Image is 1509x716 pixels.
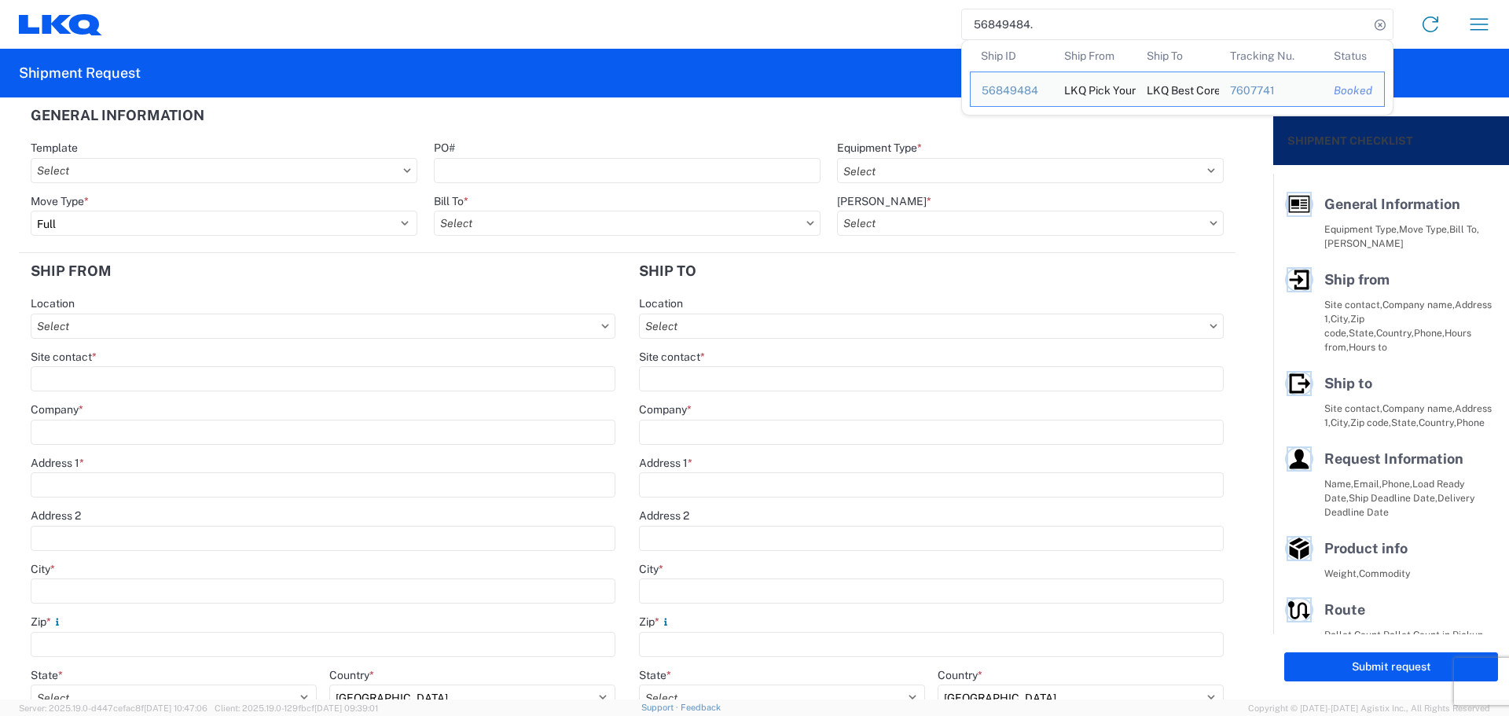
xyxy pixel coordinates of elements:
span: Pallet Count in Pickup Stops equals Pallet Count in delivery stops, [1324,629,1490,669]
span: [DATE] 10:47:06 [144,703,207,713]
span: Company name, [1382,299,1455,310]
span: Ship from [1324,271,1390,288]
label: Address 1 [31,456,84,470]
label: Zip [31,615,64,629]
label: Address 2 [31,509,81,523]
span: Phone, [1414,327,1445,339]
input: Select [837,211,1224,236]
span: City, [1331,417,1350,428]
span: Route [1324,601,1365,618]
h2: General Information [31,108,204,123]
label: City [31,562,55,576]
label: Address 2 [639,509,689,523]
h2: Shipment Checklist [1287,131,1413,150]
span: [PERSON_NAME] [1324,237,1404,249]
div: Booked [1334,83,1373,97]
span: Ship Deadline Date, [1349,492,1437,504]
span: Name, [1324,478,1353,490]
label: Equipment Type [837,141,922,155]
input: Shipment, tracking or reference number [962,9,1369,39]
label: Site contact [639,350,705,364]
span: Country, [1419,417,1456,428]
span: Equipment Type, [1324,223,1399,235]
span: Company name, [1382,402,1455,414]
span: Weight, [1324,567,1359,579]
span: Move Type, [1399,223,1449,235]
span: Product info [1324,540,1408,556]
span: Pallet Count, [1324,629,1383,641]
label: Zip [639,615,672,629]
span: Zip code, [1350,417,1391,428]
span: Phone, [1382,478,1412,490]
th: Ship ID [970,40,1053,72]
label: City [639,562,663,576]
span: General Information [1324,196,1460,212]
span: Request Information [1324,450,1463,467]
label: Bill To [434,194,468,208]
span: Email, [1353,478,1382,490]
label: State [639,668,671,682]
span: Hours to [1349,341,1387,353]
span: Site contact, [1324,299,1382,310]
span: State, [1349,327,1376,339]
label: Company [31,402,83,417]
span: Client: 2025.19.0-129fbcf [215,703,378,713]
label: PO# [434,141,455,155]
label: Site contact [31,350,97,364]
div: LKQ Best Core [1147,72,1208,106]
label: Address 1 [639,456,692,470]
th: Status [1323,40,1385,72]
label: Country [329,668,374,682]
div: 56849484 [982,83,1042,97]
button: Submit request [1284,652,1498,681]
span: State, [1391,417,1419,428]
input: Select [434,211,821,236]
label: State [31,668,63,682]
label: Location [31,296,75,310]
span: City, [1331,313,1350,325]
input: Select [639,314,1224,339]
input: Select [31,314,615,339]
a: Support [641,703,681,712]
span: Site contact, [1324,402,1382,414]
th: Ship To [1136,40,1219,72]
input: Select [31,158,417,183]
div: 7607741 [1230,83,1312,97]
div: LKQ Pick Your Part - Wallisville [1064,72,1125,106]
label: Company [639,402,692,417]
th: Tracking Nu. [1219,40,1323,72]
table: Search Results [970,40,1393,115]
label: [PERSON_NAME] [837,194,931,208]
span: Server: 2025.19.0-d447cefac8f [19,703,207,713]
h2: Shipment Request [19,64,141,83]
th: Ship From [1053,40,1136,72]
label: Location [639,296,683,310]
h2: Ship to [639,263,696,279]
a: Feedback [681,703,721,712]
span: [DATE] 09:39:01 [314,703,378,713]
span: Commodity [1359,567,1411,579]
span: Bill To, [1449,223,1479,235]
span: Country, [1376,327,1414,339]
h2: Ship from [31,263,112,279]
label: Country [938,668,982,682]
span: Ship to [1324,375,1372,391]
label: Template [31,141,78,155]
span: Copyright © [DATE]-[DATE] Agistix Inc., All Rights Reserved [1248,701,1490,715]
span: Phone [1456,417,1485,428]
label: Move Type [31,194,89,208]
